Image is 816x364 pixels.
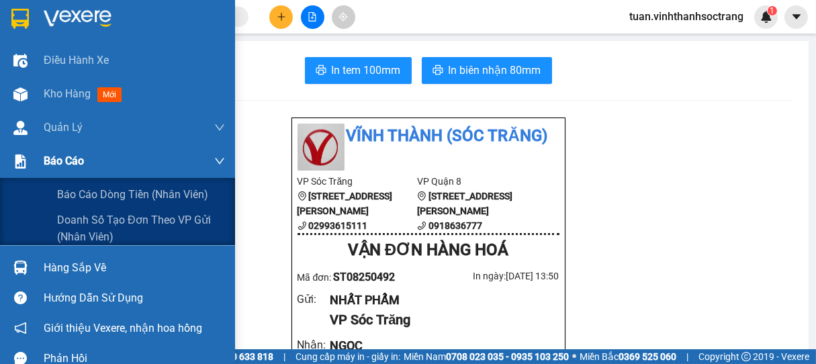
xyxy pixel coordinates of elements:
[298,336,330,353] div: Nhận :
[580,349,676,364] span: Miền Bắc
[619,351,676,362] strong: 0369 525 060
[44,119,83,136] span: Quản Lý
[214,122,225,133] span: down
[44,320,202,336] span: Giới thiệu Vexere, nhận hoa hồng
[619,8,754,25] span: tuan.vinhthanhsoctrang
[298,238,559,263] div: VẬN ĐƠN HÀNG HOÁ
[7,7,195,57] li: Vĩnh Thành (Sóc Trăng)
[14,291,27,304] span: question-circle
[404,349,569,364] span: Miền Nam
[44,152,84,169] span: Báo cáo
[44,258,225,278] div: Hàng sắp về
[770,6,774,15] span: 1
[44,52,109,69] span: Điều hành xe
[301,5,324,29] button: file-add
[784,5,808,29] button: caret-down
[417,191,426,201] span: environment
[44,288,225,308] div: Hướng dẫn sử dụng
[11,9,29,29] img: logo-vxr
[449,62,541,79] span: In biên nhận 80mm
[7,90,16,99] span: environment
[216,351,273,362] strong: 1900 633 818
[330,336,548,355] div: NGỌC
[13,54,28,68] img: warehouse-icon
[7,7,54,54] img: logo.jpg
[93,73,179,87] li: VP Quận 8
[428,220,482,231] b: 0918636777
[13,154,28,169] img: solution-icon
[298,124,345,171] img: logo.jpg
[422,57,552,84] button: printerIn biên nhận 80mm
[308,12,317,21] span: file-add
[333,271,395,283] span: ST08250492
[330,291,548,310] div: NHẤT PHẨM
[93,90,102,99] span: environment
[433,64,443,77] span: printer
[14,322,27,334] span: notification
[13,121,28,135] img: warehouse-icon
[269,5,293,29] button: plus
[741,352,751,361] span: copyright
[768,6,777,15] sup: 1
[298,174,418,189] li: VP Sóc Trăng
[332,62,401,79] span: In tem 100mm
[283,349,285,364] span: |
[298,269,428,285] div: Mã đơn:
[572,354,576,359] span: ⚪️
[296,349,400,364] span: Cung cấp máy in - giấy in:
[298,124,559,149] li: Vĩnh Thành (Sóc Trăng)
[7,73,93,87] li: VP Sóc Trăng
[428,269,559,283] div: In ngày: [DATE] 13:50
[44,87,91,100] span: Kho hàng
[305,57,412,84] button: printerIn tem 100mm
[277,12,286,21] span: plus
[214,156,225,167] span: down
[298,191,307,201] span: environment
[57,186,208,203] span: Báo cáo dòng tiền (nhân viên)
[13,261,28,275] img: warehouse-icon
[13,87,28,101] img: warehouse-icon
[332,5,355,29] button: aim
[57,212,225,245] span: Doanh số tạo đơn theo VP gửi (nhân viên)
[760,11,772,23] img: icon-new-feature
[97,87,122,102] span: mới
[686,349,688,364] span: |
[417,221,426,230] span: phone
[309,220,368,231] b: 02993615111
[446,351,569,362] strong: 0708 023 035 - 0935 103 250
[298,191,393,216] b: [STREET_ADDRESS][PERSON_NAME]
[790,11,803,23] span: caret-down
[316,64,326,77] span: printer
[417,191,512,216] b: [STREET_ADDRESS][PERSON_NAME]
[330,310,548,330] div: VP Sóc Trăng
[298,291,330,308] div: Gửi :
[338,12,348,21] span: aim
[417,174,537,189] li: VP Quận 8
[298,221,307,230] span: phone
